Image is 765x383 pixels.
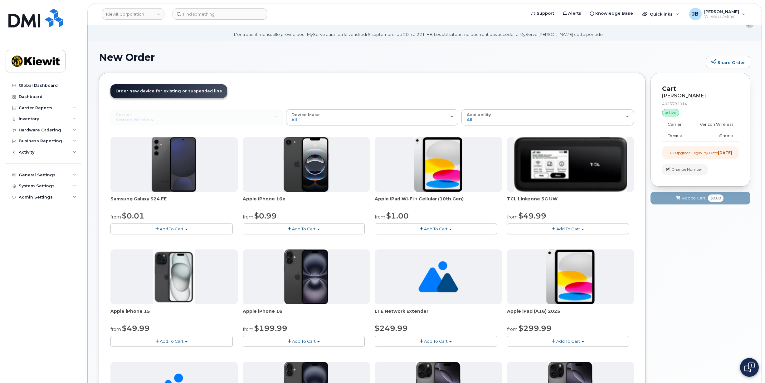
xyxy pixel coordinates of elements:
[519,211,546,220] span: $49.99
[291,117,297,122] span: All
[690,130,739,141] td: iPhone
[284,137,329,192] img: iphone16e.png
[507,214,518,220] small: from
[110,223,233,234] button: Add To Cart
[507,223,629,234] button: Add To Cart
[122,211,144,220] span: $0.01
[375,223,497,234] button: Add To Cart
[243,223,365,234] button: Add To Cart
[467,117,472,122] span: All
[650,192,750,204] button: Add to Cart $0.00
[704,9,739,14] span: [PERSON_NAME]
[708,194,724,202] span: $0.00
[254,211,277,220] span: $0.99
[243,214,253,220] small: from
[292,226,316,231] span: Add To Cart
[234,20,604,37] div: MyServe scheduled maintenance will occur [DATE][DATE] 8:00 PM - 10:00 PM Eastern. Users will be u...
[424,339,448,344] span: Add To Cart
[692,10,699,18] span: JB
[595,10,633,17] span: Knowledge Base
[638,8,684,20] div: Quicklinks
[706,56,750,68] a: Share Order
[718,150,732,155] strong: [DATE]
[375,308,502,321] div: LTE Network Extender
[461,109,634,125] button: Availability All
[558,7,586,20] a: Alerts
[110,327,121,332] small: from
[115,89,222,93] span: Order new device for existing or suspended line
[153,249,195,304] img: iphone15.jpg
[424,226,448,231] span: Add To Cart
[662,119,690,130] td: Carrier
[110,308,238,321] div: Apple iPhone 15
[662,130,690,141] td: Device
[556,339,580,344] span: Add To Cart
[744,362,755,372] img: Open chat
[375,214,385,220] small: from
[586,7,637,20] a: Knowledge Base
[519,324,552,333] span: $299.99
[507,336,629,347] button: Add To Cart
[292,339,316,344] span: Add To Cart
[110,214,121,220] small: from
[110,196,238,208] div: Samsung Galaxy S24 FE
[414,137,462,192] img: ipad10thgen.png
[537,10,554,17] span: Support
[291,112,320,117] span: Device Make
[650,12,673,17] span: Quicklinks
[375,196,502,208] div: Apple iPad Wi-Fi + Cellular (10th Gen)
[173,8,267,20] input: Find something...
[243,327,253,332] small: from
[160,226,183,231] span: Add To Cart
[386,211,409,220] span: $1.00
[662,164,708,175] button: Change Number
[527,7,558,20] a: Support
[243,308,370,321] div: Apple iPhone 16
[467,112,491,117] span: Availability
[160,339,183,344] span: Add To Cart
[243,196,370,208] div: Apple iPhone 16e
[662,109,679,116] div: active
[685,8,750,20] div: Jonathan Barfield
[668,150,732,155] div: Full Upgrade Eligibility Date
[546,249,595,304] img: ipad_11.png
[672,167,702,172] span: Change Number
[662,84,739,93] p: Cart
[507,196,634,208] div: TCL Linkzone 5G UW
[243,336,365,347] button: Add To Cart
[284,249,328,304] img: iphone_16_plus.png
[556,226,580,231] span: Add To Cart
[690,119,739,130] td: Verizon Wireless
[418,249,458,304] img: no_image_found-2caef05468ed5679b831cfe6fc140e25e0c280774317ffc20a367ab7fd17291e.png
[662,101,739,106] div: 4025782014
[375,324,408,333] span: $249.99
[122,324,150,333] span: $49.99
[704,14,739,19] span: Wireless Admin
[102,8,164,20] a: Kiewit Corporation
[375,336,497,347] button: Add To Cart
[682,195,705,201] span: Add to Cart
[152,137,196,192] img: s24FE.jpg
[514,137,627,192] img: linkzone5g.png
[507,327,518,332] small: from
[99,52,703,63] h1: New Order
[662,93,739,99] div: [PERSON_NAME]
[507,308,634,321] div: Apple iPad (A16) 2025
[110,336,233,347] button: Add To Cart
[568,10,581,17] span: Alerts
[286,109,459,125] button: Device Make All
[254,324,287,333] span: $199.99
